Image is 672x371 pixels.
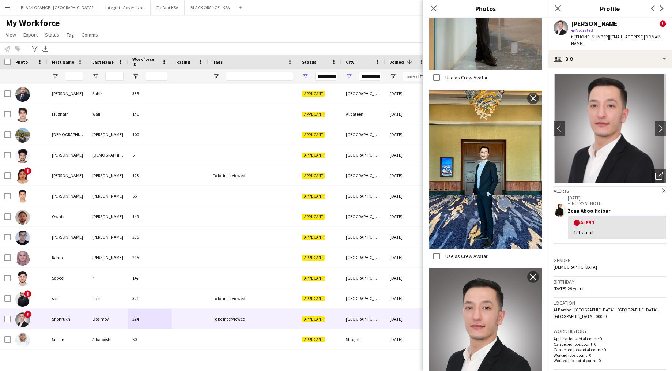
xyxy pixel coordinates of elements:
div: 215 [128,247,172,267]
div: Open photos pop-in [652,169,666,183]
div: 60 [128,329,172,349]
span: Applicant [302,112,325,117]
input: Joined Filter Input [403,72,425,81]
h3: Profile [548,4,672,13]
span: ! [24,311,31,318]
span: ! [574,220,580,226]
div: [GEOGRAPHIC_DATA] [341,247,385,267]
input: Last Name Filter Input [105,72,124,81]
app-action-btn: Advanced filters [30,44,39,53]
button: BLACK ORANGE - KSA [185,0,236,15]
span: Applicant [302,235,325,240]
div: [PERSON_NAME] [88,124,128,145]
span: Applicant [302,276,325,281]
div: [DEMOGRAPHIC_DATA] [48,124,88,145]
div: saif [48,288,88,308]
span: Al Barsha - [GEOGRAPHIC_DATA] - [GEOGRAPHIC_DATA], [GEOGRAPHIC_DATA], 00000 [554,307,659,319]
div: [DATE] [385,165,429,185]
div: [DATE] [385,186,429,206]
div: To be interviewed [208,165,298,185]
img: Mughair Wali [15,108,30,122]
div: 5 [128,145,172,165]
div: 147 [128,268,172,288]
a: Comms [79,30,101,40]
span: Not rated [575,27,593,33]
div: 141 [128,104,172,124]
img: saif qazi [15,292,30,307]
div: [PERSON_NAME] [88,206,128,226]
span: Applicant [302,173,325,179]
span: Tag [67,31,74,38]
div: Sahir [88,83,128,104]
div: [PERSON_NAME] [48,186,88,206]
p: Worked jobs total count: 0 [554,358,666,363]
span: Rating [176,59,190,65]
span: Export [23,31,38,38]
div: [GEOGRAPHIC_DATA] [341,206,385,226]
div: Al bateen [341,104,385,124]
div: 149 [128,206,172,226]
span: Comms [82,31,98,38]
div: [PERSON_NAME] [48,227,88,247]
span: My Workforce [6,18,60,29]
div: [PERSON_NAME] [88,165,128,185]
a: View [3,30,19,40]
div: [PERSON_NAME] [571,20,620,27]
span: First Name [52,59,74,65]
div: Sultan [48,329,88,349]
div: 335 [128,83,172,104]
span: Photo [15,59,28,65]
div: Qosimov [88,309,128,329]
input: Workforce ID Filter Input [146,72,167,81]
span: Applicant [302,194,325,199]
div: [GEOGRAPHIC_DATA] [341,268,385,288]
div: Sabeel [48,268,88,288]
div: Zena Aboo Haibar [568,207,666,214]
div: [DATE] [385,288,429,308]
div: To be interviewed [208,288,298,308]
button: Open Filter Menu [132,73,139,80]
h3: Photos [423,4,548,13]
span: t. [PHONE_NUMBER] [571,34,609,40]
span: Applicant [302,296,325,301]
div: Mughair [48,104,88,124]
div: [GEOGRAPHIC_DATA] [341,124,385,145]
div: 321 [128,288,172,308]
img: Crew avatar or photo [554,74,666,183]
div: [DATE] [385,206,429,226]
span: Applicant [302,132,325,138]
button: Tarfaat KSA [151,0,185,15]
h3: Work history [554,328,666,334]
div: To be interviewed [208,309,298,329]
div: [PERSON_NAME] [48,165,88,185]
span: Applicant [302,316,325,322]
button: Open Filter Menu [92,73,99,80]
div: 1st email [574,229,660,236]
div: [PERSON_NAME] [48,145,88,165]
img: Muhammad Khalid [15,128,30,143]
div: [DATE] [385,329,429,349]
img: Rafie Aziz [15,231,30,245]
div: [DATE] [385,227,429,247]
div: [DATE] [385,145,429,165]
img: Nasser Ahmed [15,190,30,204]
div: Owais [48,206,88,226]
h3: Gender [554,257,666,263]
p: Worked jobs count: 0 [554,352,666,358]
h3: Location [554,300,666,306]
img: Owais Sandeed [15,210,30,225]
div: [GEOGRAPHIC_DATA] [341,83,385,104]
img: Shohrukh Qosimov [15,312,30,327]
div: Albalooshi [88,329,128,349]
a: Status [42,30,62,40]
p: Cancelled jobs count: 0 [554,341,666,347]
div: [DATE] [385,104,429,124]
div: [PERSON_NAME] [88,247,128,267]
div: Alerts [554,186,666,194]
span: ! [24,290,31,297]
button: Open Filter Menu [302,73,309,80]
div: [DATE] [385,268,429,288]
span: Workforce ID [132,56,159,67]
a: Tag [64,30,77,40]
span: [DEMOGRAPHIC_DATA] [554,264,597,270]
